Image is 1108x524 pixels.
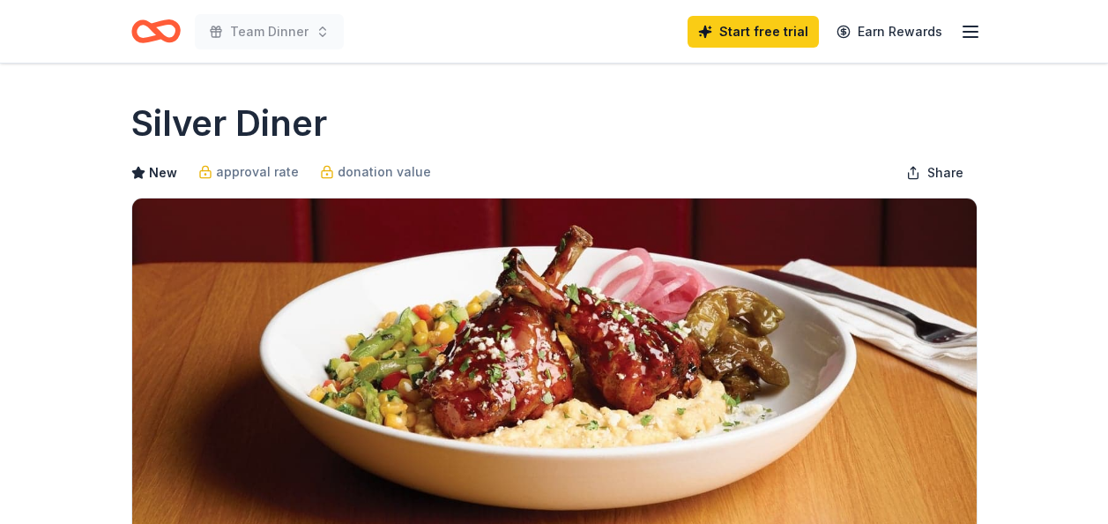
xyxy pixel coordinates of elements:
[338,161,431,183] span: donation value
[131,99,327,148] h1: Silver Diner
[688,16,819,48] a: Start free trial
[892,155,978,191] button: Share
[198,161,299,183] a: approval rate
[216,161,299,183] span: approval rate
[131,11,181,52] a: Home
[927,162,963,183] span: Share
[320,161,431,183] a: donation value
[149,162,177,183] span: New
[195,14,344,49] button: Team Dinner
[230,21,309,42] span: Team Dinner
[826,16,953,48] a: Earn Rewards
